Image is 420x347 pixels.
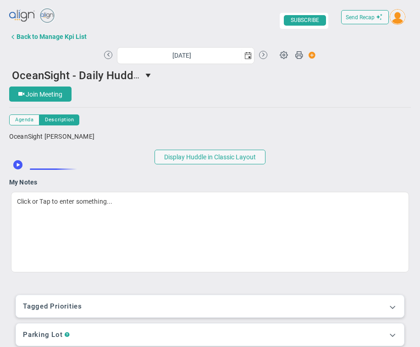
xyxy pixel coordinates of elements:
span: Join Meeting [26,91,62,98]
button: Description [39,114,79,125]
div: Back to Manage Kpi List [17,33,87,40]
span: SUBSCRIBE [284,15,326,26]
span: OceanSight - Daily Huddle [12,68,142,82]
span: Agenda [15,116,33,124]
button: Join Meeting [9,87,72,102]
span: Print Huddle [295,50,303,63]
span: OceanSight [PERSON_NAME] [9,133,94,140]
img: 204746.Person.photo [390,9,405,25]
button: Agenda [9,114,39,125]
button: Send Recap [341,10,389,24]
span: Send Recap [346,14,375,21]
h3: Parking Lot [23,331,62,339]
h4: My Notes [9,178,411,186]
span: Huddle Settings [275,46,293,63]
h3: Tagged Priorities [23,302,397,310]
span: Description [45,116,74,124]
div: Click or Tap to enter something... [11,192,409,272]
button: Display Huddle in Classic Layout [155,150,265,164]
span: select [241,48,254,64]
span: Action Button [304,49,316,61]
button: Back to Manage Kpi List [9,27,95,46]
img: align-logo.svg [9,7,36,25]
span: select [141,67,157,83]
